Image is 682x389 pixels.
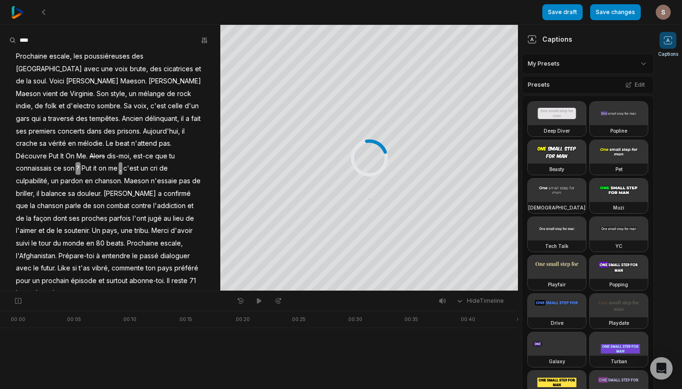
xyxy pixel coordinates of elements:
span: contre [130,200,152,212]
span: Maeson [15,88,42,100]
span: pays, [101,224,120,237]
span: n'attend [130,137,158,150]
span: l'aimer [15,224,37,237]
span: pour [15,275,31,287]
span: [GEOGRAPHIC_DATA] [15,63,83,75]
span: la [25,212,32,225]
span: connaissais [15,162,52,175]
span: entendre [101,250,131,262]
h3: Galaxy [549,358,565,365]
span: un [140,162,149,175]
button: Edit [622,79,648,91]
span: un [50,175,60,187]
span: pas [178,175,191,187]
span: douleur. [76,187,103,200]
span: [PERSON_NAME] [103,187,157,200]
span: brute, [129,63,149,75]
span: d'un [184,100,200,112]
span: voix [114,63,129,75]
span: en [84,175,94,187]
span: Put [48,150,60,163]
span: Put [81,162,92,175]
span: escale, [159,237,184,250]
span: qui [30,112,42,125]
span: une [100,63,114,75]
span: futur. [40,262,57,275]
span: beats [15,287,34,299]
span: poussiéreuses [83,50,131,63]
span: balance [40,187,67,200]
span: Like [57,262,71,275]
span: et [194,63,202,75]
h3: Turban [611,358,627,365]
span: du [52,237,62,250]
button: Save draft [542,4,583,20]
span: épisode [70,275,97,287]
span: en [67,137,77,150]
h3: Pet [615,165,622,173]
span: gars [15,112,30,125]
span: culpabilité, [15,175,50,187]
span: tribu. [134,224,150,237]
span: me [107,162,119,175]
span: Captions [658,51,678,58]
button: HideTimeline [453,294,507,308]
span: de [158,162,169,175]
span: ses [15,125,28,138]
span: des [149,63,163,75]
span: Son [96,88,110,100]
span: n'essaie [150,175,178,187]
span: et [187,200,195,212]
span: au [163,212,172,225]
h3: YC [615,242,622,250]
span: Virginie. [69,88,96,100]
span: sombre. [96,100,123,112]
span: Aujourd'hui, [142,125,181,138]
span: [PERSON_NAME] [65,75,120,88]
span: a [185,112,190,125]
span: il [180,112,185,125]
span: c'est [122,162,140,175]
span: lieu [172,212,185,225]
span: Le [105,137,114,150]
span: mélodie. [77,137,105,150]
span: t'as [78,262,91,275]
span: en [85,237,95,250]
span: de [45,224,56,237]
span: dans [86,125,103,138]
span: ton [145,262,157,275]
span: 71 [188,275,197,287]
span: Maeson [123,175,150,187]
span: prochain [41,275,70,287]
span: de [191,175,202,187]
span: pardon [60,175,84,187]
h3: Drive [551,319,563,327]
span: prisons. [116,125,142,138]
span: mélange [137,88,166,100]
span: Prochaine [126,237,159,250]
span: vérité [47,137,67,150]
span: ses [68,212,81,225]
span: rock [176,88,192,100]
span: ce [52,162,62,175]
span: briller, [15,187,36,200]
h3: Playfair [548,281,566,288]
span: pays [157,262,173,275]
span: avec [83,63,100,75]
span: commente [111,262,145,275]
div: Presets [522,76,654,94]
span: dialoguer [159,250,191,262]
span: son [62,162,75,175]
span: sa [67,187,76,200]
span: soutenir. [63,224,91,237]
span: crache [15,137,38,150]
span: et [97,275,105,287]
span: des [131,50,144,63]
span: reste [171,275,188,287]
span: des [103,125,116,138]
span: indie, [15,100,34,112]
span: des [75,112,89,125]
span: de [34,100,44,112]
span: le [32,262,40,275]
span: son [92,200,105,212]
